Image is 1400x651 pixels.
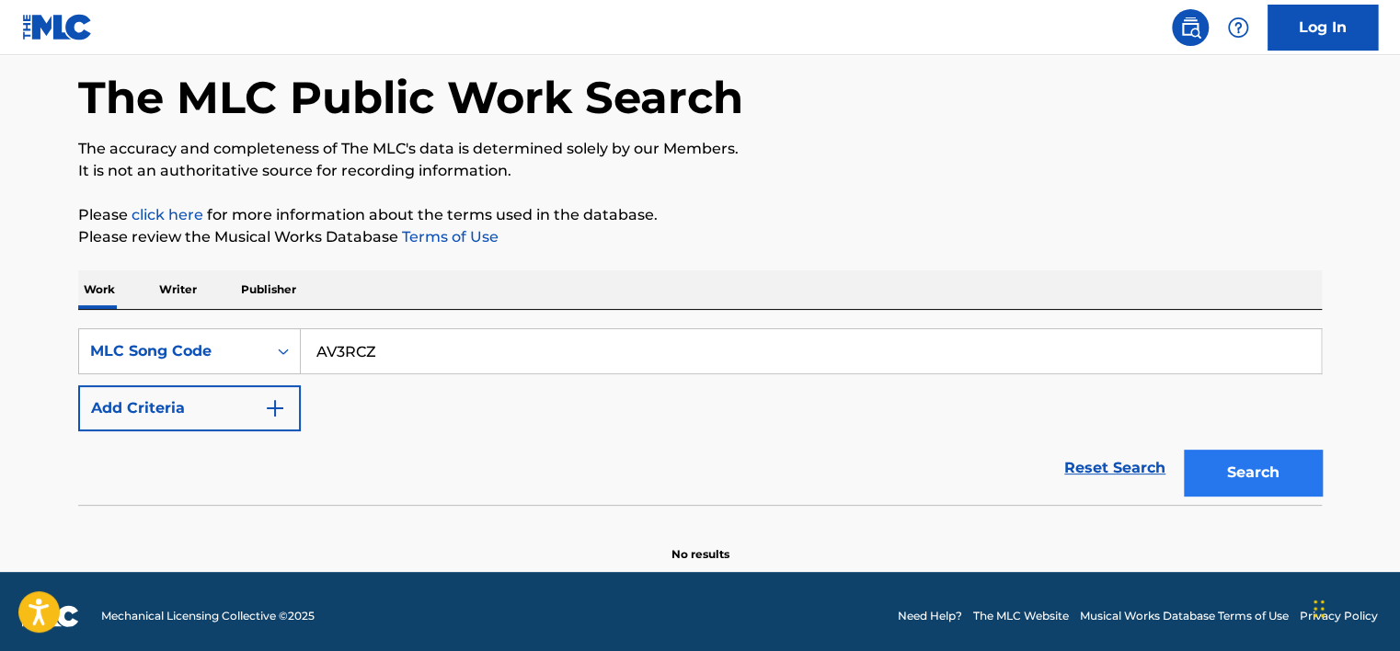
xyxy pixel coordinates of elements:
div: MLC Song Code [90,340,256,362]
h1: The MLC Public Work Search [78,70,743,125]
p: No results [671,524,729,563]
a: Musical Works Database Terms of Use [1080,608,1289,624]
p: Publisher [235,270,302,309]
p: The accuracy and completeness of The MLC's data is determined solely by our Members. [78,138,1322,160]
iframe: Chat Widget [1308,563,1400,651]
div: চ্যাট উইজেট [1308,563,1400,651]
div: Help [1220,9,1257,46]
img: search [1179,17,1201,39]
img: 9d2ae6d4665cec9f34b9.svg [264,397,286,419]
a: Reset Search [1055,448,1175,488]
p: Writer [154,270,202,309]
form: Search Form [78,328,1322,505]
p: Please for more information about the terms used in the database. [78,204,1322,226]
a: The MLC Website [973,608,1069,624]
p: Please review the Musical Works Database [78,226,1322,248]
a: Need Help? [898,608,962,624]
a: Privacy Policy [1300,608,1378,624]
span: Mechanical Licensing Collective © 2025 [101,608,315,624]
a: click here [132,206,203,223]
img: help [1227,17,1249,39]
a: Log In [1268,5,1378,51]
p: It is not an authoritative source for recording information. [78,160,1322,182]
a: Public Search [1172,9,1209,46]
img: MLC Logo [22,14,93,40]
button: Search [1184,450,1322,496]
a: Terms of Use [398,228,499,246]
div: টেনে আনুন [1314,581,1325,636]
p: Work [78,270,120,309]
button: Add Criteria [78,385,301,431]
